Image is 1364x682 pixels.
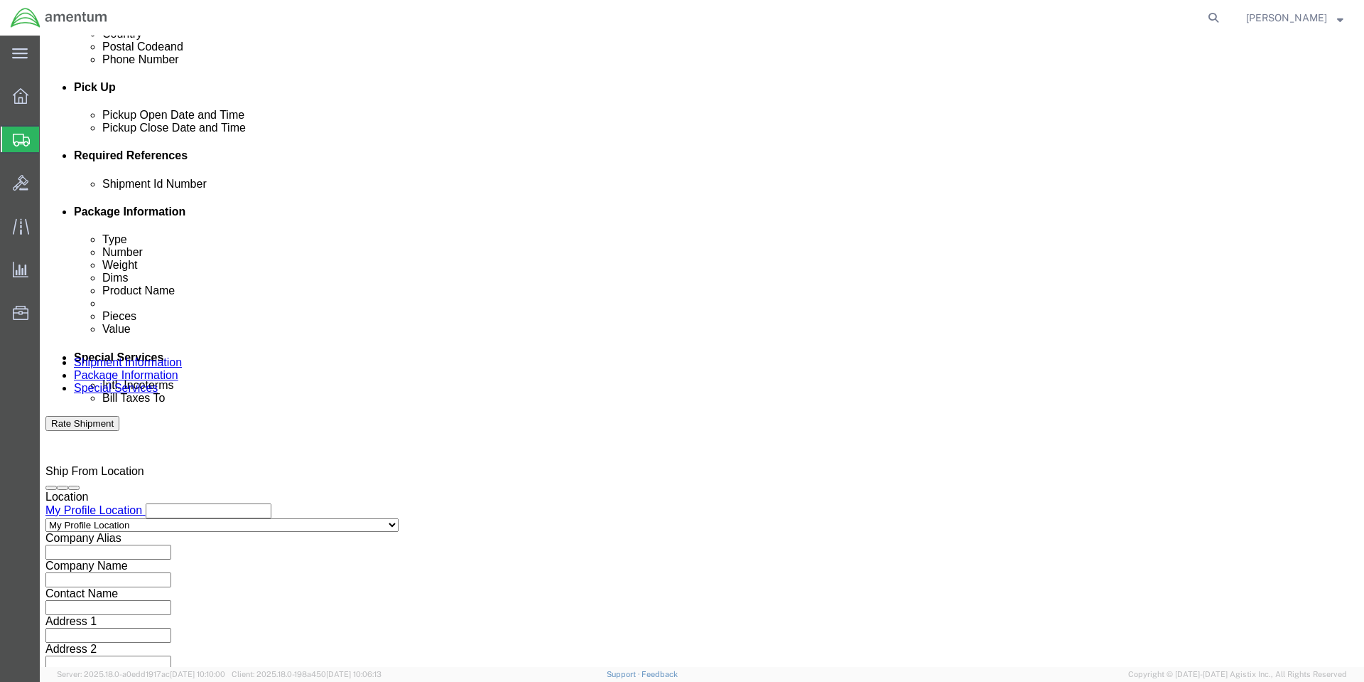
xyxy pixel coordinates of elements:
span: Steven Sanchez [1246,10,1327,26]
iframe: FS Legacy Container [40,36,1364,667]
img: logo [10,7,108,28]
span: [DATE] 10:06:13 [326,670,381,678]
a: Support [607,670,642,678]
a: Feedback [642,670,678,678]
span: Server: 2025.18.0-a0edd1917ac [57,670,225,678]
span: Client: 2025.18.0-198a450 [232,670,381,678]
span: Copyright © [DATE]-[DATE] Agistix Inc., All Rights Reserved [1128,668,1347,681]
span: [DATE] 10:10:00 [170,670,225,678]
button: [PERSON_NAME] [1245,9,1344,26]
